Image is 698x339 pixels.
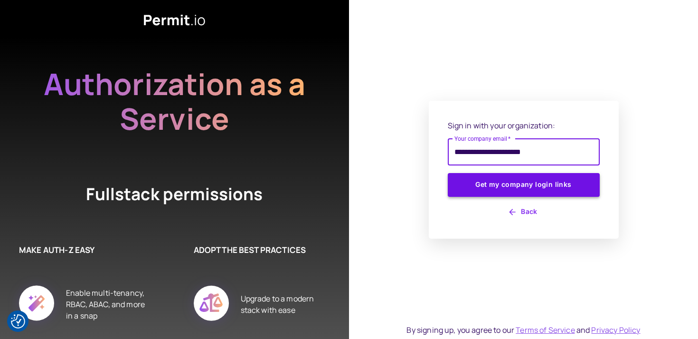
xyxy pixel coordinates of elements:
h6: ADOPT THE BEST PRACTICES [194,244,321,256]
h6: MAKE AUTH-Z EASY [19,244,146,256]
button: Get my company login links [448,173,600,197]
button: Back [448,204,600,220]
label: Your company email [454,135,511,143]
a: Terms of Service [516,325,575,335]
button: Consent Preferences [11,314,25,329]
img: Revisit consent button [11,314,25,329]
h4: Fullstack permissions [51,183,298,206]
a: Privacy Policy [591,325,640,335]
div: Enable multi-tenancy, RBAC, ABAC, and more in a snap [66,275,146,334]
div: Upgrade to a modern stack with ease [241,275,321,334]
h2: Authorization as a Service [13,67,336,136]
p: Sign in with your organization: [448,120,600,131]
div: By signing up, you agree to our and [406,324,640,336]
